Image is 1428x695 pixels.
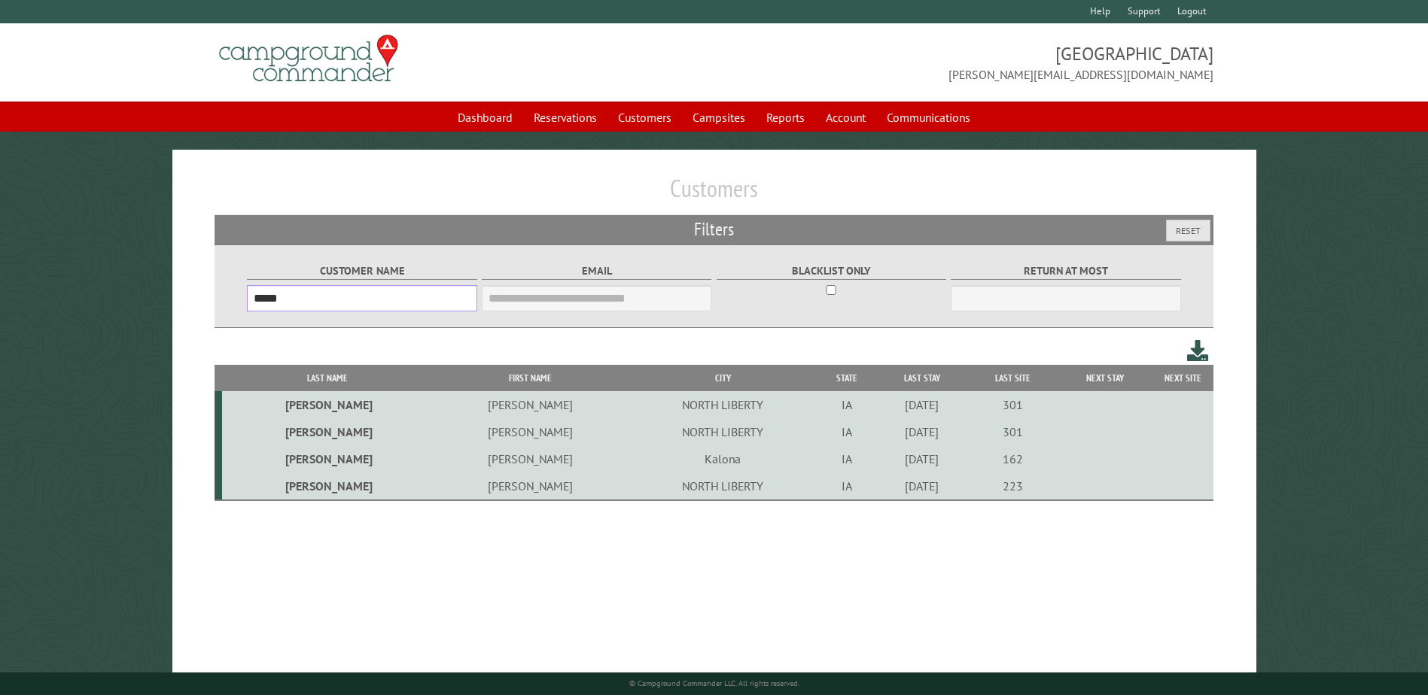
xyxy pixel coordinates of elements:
[222,472,431,500] td: [PERSON_NAME]
[449,103,522,132] a: Dashboard
[215,174,1213,215] h1: Customers
[968,365,1058,391] th: Last Site
[432,391,629,418] td: [PERSON_NAME]
[817,103,875,132] a: Account
[609,103,681,132] a: Customers
[432,472,629,500] td: [PERSON_NAME]
[968,472,1058,500] td: 223
[482,263,711,280] label: Email
[878,451,965,466] div: [DATE]
[215,215,1213,244] h2: Filters
[951,263,1180,280] label: Return at most
[222,418,431,445] td: [PERSON_NAME]
[818,365,876,391] th: State
[629,365,817,391] th: City
[247,263,477,280] label: Customer Name
[525,103,606,132] a: Reservations
[629,678,799,688] small: © Campground Commander LLC. All rights reserved.
[968,391,1058,418] td: 301
[818,418,876,445] td: IA
[1058,365,1152,391] th: Next Stay
[684,103,754,132] a: Campsites
[968,418,1058,445] td: 301
[818,445,876,472] td: IA
[629,445,817,472] td: Kalona
[432,445,629,472] td: [PERSON_NAME]
[629,391,817,418] td: NORTH LIBERTY
[629,472,817,500] td: NORTH LIBERTY
[222,445,431,472] td: [PERSON_NAME]
[1166,220,1210,241] button: Reset
[215,29,403,88] img: Campground Commander
[878,103,979,132] a: Communications
[432,418,629,445] td: [PERSON_NAME]
[222,365,431,391] th: Last Name
[878,478,965,493] div: [DATE]
[629,418,817,445] td: NORTH LIBERTY
[432,365,629,391] th: First Name
[1187,337,1209,365] a: Download this customer list (.csv)
[222,391,431,418] td: [PERSON_NAME]
[717,263,946,280] label: Blacklist only
[968,445,1058,472] td: 162
[818,472,876,500] td: IA
[876,365,968,391] th: Last Stay
[757,103,814,132] a: Reports
[714,41,1213,83] span: [GEOGRAPHIC_DATA] [PERSON_NAME][EMAIL_ADDRESS][DOMAIN_NAME]
[878,397,965,412] div: [DATE]
[818,391,876,418] td: IA
[878,424,965,439] div: [DATE]
[1153,365,1213,391] th: Next Site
